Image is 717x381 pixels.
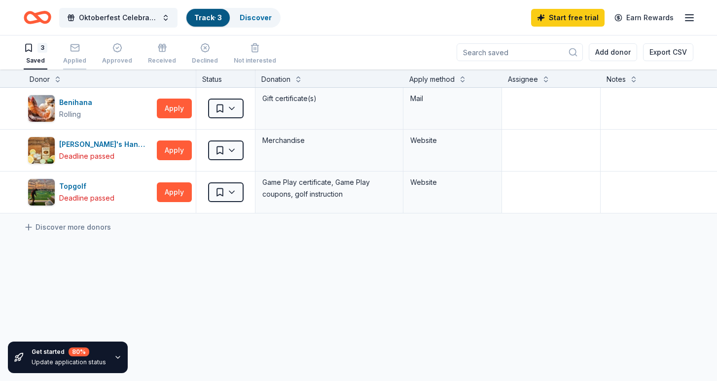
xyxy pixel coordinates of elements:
div: Mail [410,93,495,104]
div: Update application status [32,358,106,366]
div: Saved [24,57,47,65]
img: Image for Tito's Handmade Vodka [28,137,55,164]
img: Image for Topgolf [28,179,55,206]
div: Assignee [508,73,538,85]
a: Discover [240,13,272,22]
button: Image for Tito's Handmade Vodka[PERSON_NAME]'s Handmade VodkaDeadline passed [28,137,153,164]
div: Website [410,135,495,146]
a: Start free trial [531,9,605,27]
div: Apply method [409,73,455,85]
button: Apply [157,182,192,202]
div: Benihana [59,97,96,108]
img: Image for Benihana [28,95,55,122]
button: Apply [157,99,192,118]
div: Website [410,176,495,188]
button: Track· 3Discover [185,8,281,28]
div: Deadline passed [59,150,114,162]
div: Approved [102,57,132,65]
div: Status [196,69,255,87]
div: Game Play certificate, Game Play coupons, golf instruction [261,175,397,201]
a: Track· 3 [194,13,222,22]
div: Donor [30,73,50,85]
button: Not interested [234,39,276,69]
div: Gift certificate(s) [261,92,397,105]
button: Declined [192,39,218,69]
div: 3 [37,43,47,53]
span: Oktoberfest Celebration [79,12,158,24]
a: Home [24,6,51,29]
a: Earn Rewards [609,9,680,27]
button: Add donor [589,43,637,61]
div: [PERSON_NAME]'s Handmade Vodka [59,139,153,150]
button: Apply [157,140,192,160]
button: Export CSV [643,43,693,61]
div: Deadline passed [59,192,114,204]
div: Merchandise [261,134,397,147]
button: Applied [63,39,86,69]
div: Topgolf [59,180,114,192]
div: Applied [63,57,86,65]
input: Search saved [457,43,583,61]
a: Discover more donors [24,221,111,233]
div: Declined [192,57,218,65]
div: Get started [32,347,106,356]
div: Notes [607,73,626,85]
button: Image for BenihanaBenihanaRolling [28,95,153,122]
div: Rolling [59,108,81,120]
button: Approved [102,39,132,69]
button: Received [148,39,176,69]
div: Donation [261,73,290,85]
button: Image for TopgolfTopgolfDeadline passed [28,178,153,206]
button: 3Saved [24,39,47,69]
div: Received [148,57,176,65]
div: Not interested [234,57,276,65]
button: Oktoberfest Celebration [59,8,178,28]
div: 80 % [69,347,89,356]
